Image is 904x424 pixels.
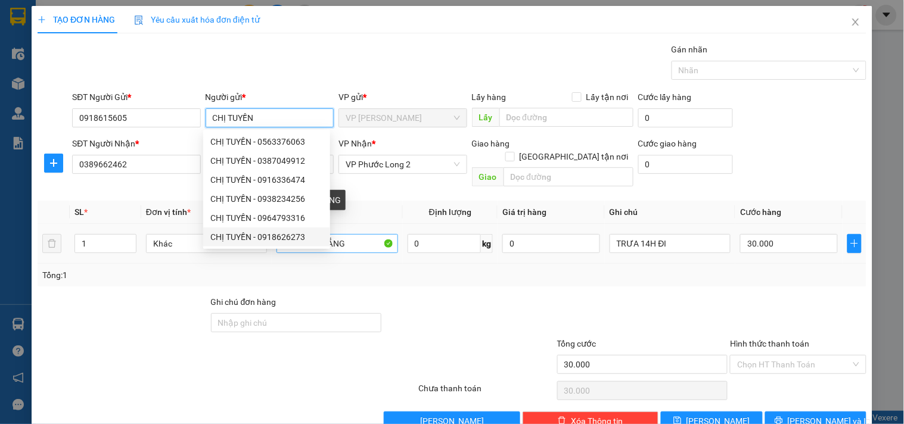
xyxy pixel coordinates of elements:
[210,154,323,167] div: CHỊ TUYỀN - 0387049912
[638,108,734,127] input: Cước lấy hàng
[203,132,330,151] div: CHỊ TUYỀN - 0563376063
[210,135,323,148] div: CHỊ TUYỀN - 0563376063
[848,239,861,248] span: plus
[203,151,330,170] div: CHỊ TUYỀN - 0387049912
[472,92,507,102] span: Lấy hàng
[472,108,499,127] span: Lấy
[346,109,459,127] span: VP Lê Hồng Phong
[610,234,731,253] input: Ghi Chú
[275,190,346,210] div: CATTON TRẮNG
[203,208,330,227] div: CHỊ TUYỀN - 0964793316
[417,382,555,403] div: Chưa thanh toán
[557,339,597,348] span: Tổng cước
[146,207,191,217] span: Đơn vị tính
[582,91,633,104] span: Lấy tận nơi
[481,234,493,253] span: kg
[44,154,63,173] button: plus
[847,234,862,253] button: plus
[203,189,330,208] div: CHỊ TUYỀN - 0938234256
[605,201,735,224] th: Ghi chú
[206,91,334,104] div: Người gửi
[277,234,397,253] input: VD: Bàn, Ghế
[338,139,372,148] span: VP Nhận
[502,207,546,217] span: Giá trị hàng
[638,155,734,174] input: Cước giao hàng
[429,207,471,217] span: Định lượng
[42,234,61,253] button: delete
[38,15,115,24] span: TẠO ĐƠN HÀNG
[472,139,510,148] span: Giao hàng
[74,207,84,217] span: SL
[851,17,860,27] span: close
[38,15,46,24] span: plus
[153,235,260,252] span: Khác
[210,211,323,225] div: CHỊ TUYỀN - 0964793316
[472,167,504,186] span: Giao
[515,150,633,163] span: [GEOGRAPHIC_DATA] tận nơi
[134,15,260,24] span: Yêu cầu xuất hóa đơn điện tử
[45,158,63,168] span: plus
[502,234,600,253] input: 0
[638,92,692,102] label: Cước lấy hàng
[211,313,382,332] input: Ghi chú đơn hàng
[210,192,323,205] div: CHỊ TUYỀN - 0938234256
[730,339,809,348] label: Hình thức thanh toán
[638,139,697,148] label: Cước giao hàng
[504,167,633,186] input: Dọc đường
[499,108,633,127] input: Dọc đường
[839,6,872,39] button: Close
[72,91,200,104] div: SĐT Người Gửi
[740,207,781,217] span: Cước hàng
[346,155,459,173] span: VP Phước Long 2
[72,137,200,150] div: SĐT Người Nhận
[210,230,323,244] div: CHỊ TUYỀN - 0918626273
[338,91,467,104] div: VP gửi
[134,15,144,25] img: icon
[203,227,330,247] div: CHỊ TUYỀN - 0918626273
[42,269,350,282] div: Tổng: 1
[672,45,708,54] label: Gán nhãn
[211,297,277,307] label: Ghi chú đơn hàng
[203,170,330,189] div: CHỊ TUYỀN - 0916336474
[210,173,323,186] div: CHỊ TUYỀN - 0916336474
